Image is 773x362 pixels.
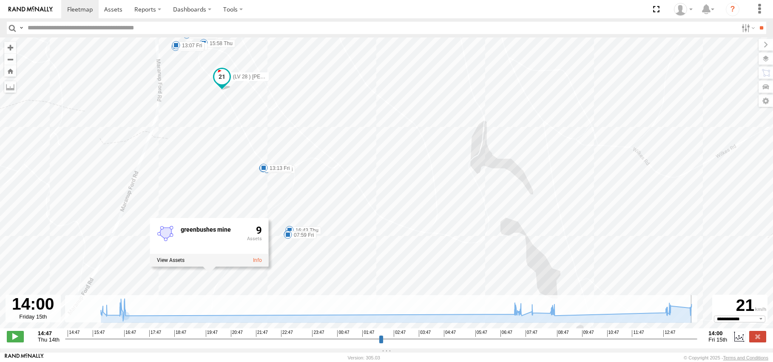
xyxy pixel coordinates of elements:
[247,225,262,252] div: 9
[7,331,24,342] label: Play/Stop
[607,330,619,337] span: 10:47
[362,330,374,337] span: 01:47
[204,40,235,47] label: 15:58 Thu
[281,330,293,337] span: 22:47
[684,355,768,360] div: © Copyright 2025 -
[726,3,739,16] i: ?
[4,42,16,53] button: Zoom in
[671,3,696,16] div: Sandra Machin
[4,53,16,65] button: Zoom out
[713,296,766,316] div: 21
[723,355,768,360] a: Terms and Conditions
[124,330,136,337] span: 16:47
[526,330,537,337] span: 07:47
[348,355,380,360] div: Version: 305.03
[632,330,644,337] span: 11:47
[582,330,594,337] span: 09:47
[9,6,53,12] img: rand-logo.svg
[231,330,243,337] span: 20:47
[181,227,240,233] div: Fence Name - greenbushes mine
[157,257,185,263] label: View assets associated with this fence
[394,330,406,337] span: 02:47
[256,330,268,337] span: 21:47
[233,74,328,80] span: (LV 28 ) [PERSON_NAME] dual cab triton
[38,330,60,336] strong: 14:47
[93,330,105,337] span: 15:47
[475,330,487,337] span: 05:47
[419,330,431,337] span: 03:47
[149,330,161,337] span: 17:47
[174,330,186,337] span: 18:47
[557,330,569,337] span: 08:47
[68,330,80,337] span: 14:47
[18,22,25,34] label: Search Query
[759,95,773,107] label: Map Settings
[176,42,205,49] label: 13:07 Fri
[264,164,292,172] label: 13:13 Fri
[38,336,60,343] span: Thu 14th Aug 2025
[663,330,675,337] span: 12:47
[749,331,766,342] label: Close
[5,353,44,362] a: Visit our Website
[312,330,324,337] span: 23:47
[444,330,456,337] span: 04:47
[738,22,756,34] label: Search Filter Options
[4,65,16,77] button: Zoom Home
[337,330,349,337] span: 00:47
[500,330,512,337] span: 06:47
[288,231,316,239] label: 07:59 Fri
[290,227,321,234] label: 16:43 Thu
[708,336,727,343] span: Fri 15th Aug 2025
[253,257,262,263] a: View fence details
[4,81,16,93] label: Measure
[708,330,727,336] strong: 14:00
[206,330,218,337] span: 19:47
